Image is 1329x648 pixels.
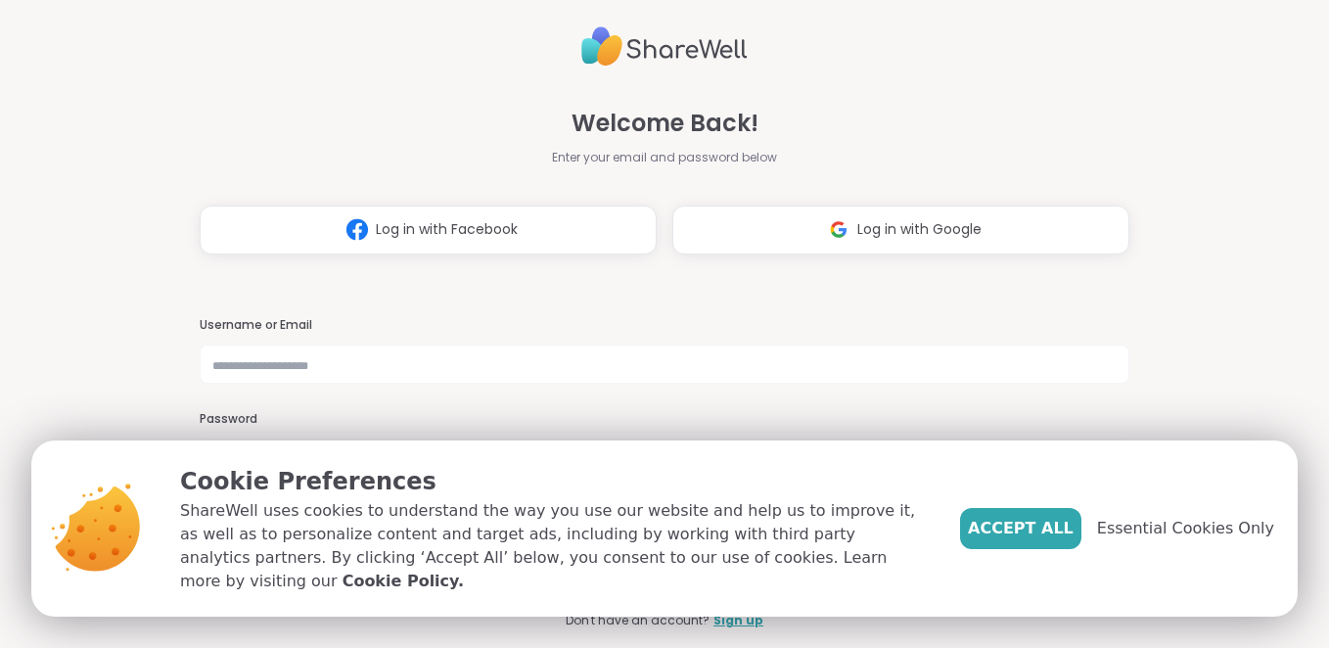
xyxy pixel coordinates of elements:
[713,612,763,629] a: Sign up
[672,206,1129,255] button: Log in with Google
[552,149,777,166] span: Enter your email and password below
[968,517,1074,540] span: Accept All
[343,570,464,593] a: Cookie Policy.
[1097,517,1274,540] span: Essential Cookies Only
[339,211,376,248] img: ShareWell Logomark
[180,464,929,499] p: Cookie Preferences
[581,19,748,74] img: ShareWell Logo
[960,508,1081,549] button: Accept All
[566,612,710,629] span: Don't have an account?
[200,206,657,255] button: Log in with Facebook
[376,219,518,240] span: Log in with Facebook
[820,211,857,248] img: ShareWell Logomark
[572,106,758,141] span: Welcome Back!
[200,411,1130,428] h3: Password
[200,317,1130,334] h3: Username or Email
[857,219,982,240] span: Log in with Google
[180,499,929,593] p: ShareWell uses cookies to understand the way you use our website and help us to improve it, as we...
